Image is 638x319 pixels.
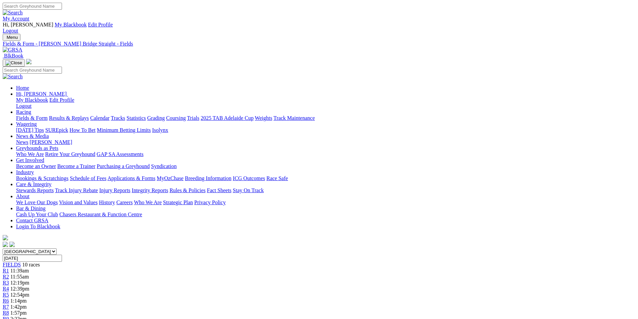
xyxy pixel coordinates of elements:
a: Who We Are [134,200,162,205]
a: Coursing [166,115,186,121]
span: Hi, [PERSON_NAME] [3,22,53,27]
div: Bar & Dining [16,212,635,218]
a: Bar & Dining [16,206,46,211]
a: Track Injury Rebate [55,187,98,193]
a: Greyhounds as Pets [16,145,58,151]
a: News [16,139,28,145]
a: SUREpick [45,127,68,133]
a: GAP SA Assessments [97,151,144,157]
a: Fields & Form - [PERSON_NAME] Bridge Straight - Fields [3,41,635,47]
a: Vision and Values [59,200,97,205]
div: Greyhounds as Pets [16,151,635,157]
a: Statistics [127,115,146,121]
span: BlkBook [4,53,23,59]
a: My Account [3,16,29,21]
a: Care & Integrity [16,181,52,187]
a: Become a Trainer [57,163,95,169]
span: 11:39am [10,268,29,273]
input: Search [3,67,62,74]
a: FIELDS [3,262,21,267]
span: 12:54pm [10,292,29,298]
a: Injury Reports [99,187,130,193]
a: Fields & Form [16,115,48,121]
a: Purchasing a Greyhound [97,163,150,169]
a: Stewards Reports [16,187,54,193]
a: Stay On Track [233,187,264,193]
a: About [16,193,29,199]
a: Grading [147,115,165,121]
div: Industry [16,175,635,181]
span: 1:42pm [10,304,27,310]
input: Select date [3,255,62,262]
a: History [99,200,115,205]
span: 1:57pm [10,310,27,316]
a: Wagering [16,121,37,127]
a: Minimum Betting Limits [97,127,151,133]
a: Contact GRSA [16,218,48,223]
a: Schedule of Fees [70,175,106,181]
a: Home [16,85,29,91]
a: News & Media [16,133,49,139]
a: R2 [3,274,9,280]
a: R5 [3,292,9,298]
div: News & Media [16,139,635,145]
a: R8 [3,310,9,316]
a: 2025 TAB Adelaide Cup [201,115,254,121]
a: Edit Profile [50,97,74,103]
img: logo-grsa-white.png [3,235,8,240]
button: Toggle navigation [3,34,20,41]
a: Tracks [111,115,125,121]
a: Syndication [151,163,176,169]
img: logo-grsa-white.png [26,59,31,64]
a: Hi, [PERSON_NAME] [16,91,68,97]
a: Race Safe [266,175,288,181]
a: Privacy Policy [194,200,226,205]
img: Search [3,10,23,16]
a: Integrity Reports [132,187,168,193]
a: Logout [16,103,31,109]
a: Results & Replays [49,115,89,121]
a: Racing [16,109,31,115]
a: Weights [255,115,272,121]
a: Chasers Restaurant & Function Centre [59,212,142,217]
div: My Account [3,22,635,34]
div: Hi, [PERSON_NAME] [16,97,635,109]
span: 10 races [22,262,40,267]
a: Get Involved [16,157,44,163]
span: 1:14pm [10,298,27,304]
a: Calendar [90,115,110,121]
a: R7 [3,304,9,310]
a: R6 [3,298,9,304]
span: 12:19pm [10,280,29,286]
div: Care & Integrity [16,187,635,193]
a: Breeding Information [185,175,231,181]
a: R4 [3,286,9,292]
span: Hi, [PERSON_NAME] [16,91,67,97]
a: My Blackbook [55,22,87,27]
a: Edit Profile [88,22,113,27]
a: Strategic Plan [163,200,193,205]
a: Logout [3,28,18,33]
span: Menu [7,35,18,40]
a: Applications & Forms [108,175,155,181]
span: R1 [3,268,9,273]
a: ICG Outcomes [233,175,265,181]
a: How To Bet [70,127,96,133]
a: Careers [116,200,133,205]
a: Industry [16,169,34,175]
a: [PERSON_NAME] [29,139,72,145]
span: R3 [3,280,9,286]
a: Become an Owner [16,163,56,169]
a: [DATE] Tips [16,127,44,133]
button: Toggle navigation [3,59,25,67]
a: Who We Are [16,151,44,157]
span: 12:39pm [10,286,29,292]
